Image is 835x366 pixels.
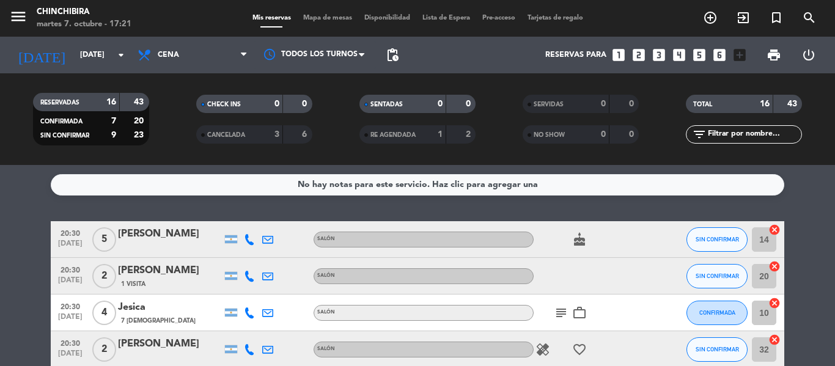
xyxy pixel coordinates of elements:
i: power_settings_new [801,48,816,62]
div: Chinchibira [37,6,131,18]
strong: 0 [601,130,606,139]
i: turned_in_not [769,10,784,25]
button: CONFIRMADA [686,301,748,325]
i: subject [554,306,568,320]
span: RESERVADAS [40,100,79,106]
i: filter_list [692,127,707,142]
div: LOG OUT [791,37,826,73]
i: looks_6 [712,47,727,63]
span: NO SHOW [534,132,565,138]
strong: 9 [111,131,116,139]
i: work_outline [572,306,587,320]
button: menu [9,7,28,30]
strong: 0 [274,100,279,108]
i: healing [535,342,550,357]
span: [DATE] [55,313,86,327]
span: 2 [92,337,116,362]
div: [PERSON_NAME] [118,226,222,242]
i: menu [9,7,28,26]
span: RE AGENDADA [370,132,416,138]
strong: 23 [134,131,146,139]
div: No hay notas para este servicio. Haz clic para agregar una [298,178,538,192]
span: Lista de Espera [416,15,476,21]
i: cancel [768,260,781,273]
span: 7 [DEMOGRAPHIC_DATA] [121,316,196,326]
span: Tarjetas de regalo [521,15,589,21]
i: [DATE] [9,42,74,68]
span: 2 [92,264,116,288]
span: 20:30 [55,262,86,276]
span: CANCELADA [207,132,245,138]
button: SIN CONFIRMAR [686,227,748,252]
i: exit_to_app [736,10,751,25]
span: [DATE] [55,240,86,254]
span: CHECK INS [207,101,241,108]
span: SALÓN [317,346,335,351]
span: Mapa de mesas [297,15,358,21]
span: 4 [92,301,116,325]
span: [DATE] [55,350,86,364]
strong: 0 [302,100,309,108]
strong: 3 [274,130,279,139]
i: search [802,10,817,25]
strong: 43 [787,100,800,108]
strong: 0 [601,100,606,108]
div: Jesica [118,299,222,315]
strong: 43 [134,98,146,106]
span: CONFIRMADA [40,119,83,125]
button: SIN CONFIRMAR [686,337,748,362]
strong: 20 [134,117,146,125]
span: SIN CONFIRMAR [696,236,739,243]
strong: 2 [466,130,473,139]
span: 1 Visita [121,279,145,289]
span: 20:30 [55,299,86,313]
span: 20:30 [55,225,86,240]
span: SIN CONFIRMAR [40,133,89,139]
input: Filtrar por nombre... [707,128,801,141]
i: cake [572,232,587,247]
strong: 0 [438,100,443,108]
span: SIN CONFIRMAR [696,346,739,353]
span: Reservas para [545,51,606,59]
button: SIN CONFIRMAR [686,264,748,288]
i: looks_two [631,47,647,63]
div: [PERSON_NAME] [118,336,222,352]
span: print [767,48,781,62]
span: Disponibilidad [358,15,416,21]
i: cancel [768,334,781,346]
span: 20:30 [55,335,86,350]
span: pending_actions [385,48,400,62]
i: arrow_drop_down [114,48,128,62]
span: 5 [92,227,116,252]
i: favorite_border [572,342,587,357]
span: CONFIRMADA [699,309,735,316]
strong: 6 [302,130,309,139]
strong: 16 [106,98,116,106]
i: looks_3 [651,47,667,63]
span: TOTAL [693,101,712,108]
strong: 7 [111,117,116,125]
span: SALÓN [317,273,335,278]
strong: 1 [438,130,443,139]
i: looks_4 [671,47,687,63]
i: add_box [732,47,748,63]
span: Cena [158,51,179,59]
span: SERVIDAS [534,101,564,108]
i: cancel [768,297,781,309]
div: [PERSON_NAME] [118,263,222,279]
strong: 0 [629,100,636,108]
i: add_circle_outline [703,10,718,25]
span: Pre-acceso [476,15,521,21]
strong: 0 [629,130,636,139]
strong: 0 [466,100,473,108]
i: looks_one [611,47,627,63]
span: SALÓN [317,236,335,241]
span: SENTADAS [370,101,403,108]
span: SIN CONFIRMAR [696,273,739,279]
span: [DATE] [55,276,86,290]
i: cancel [768,224,781,236]
i: looks_5 [691,47,707,63]
strong: 16 [760,100,770,108]
span: SALÓN [317,310,335,315]
div: martes 7. octubre - 17:21 [37,18,131,31]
